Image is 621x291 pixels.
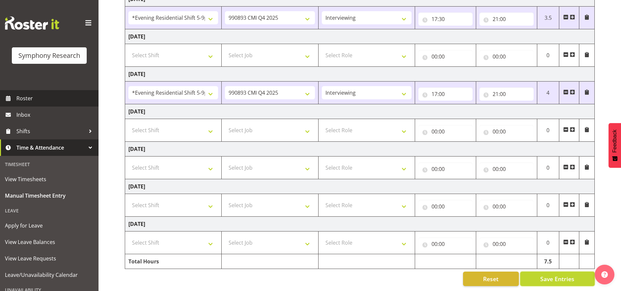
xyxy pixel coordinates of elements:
span: Feedback [612,130,618,153]
a: Apply for Leave [2,217,97,234]
div: Leave [2,204,97,217]
input: Click to select... [418,125,473,138]
input: Click to select... [418,12,473,26]
a: Manual Timesheet Entry [2,187,97,204]
span: Shifts [16,126,85,136]
td: 7.5 [537,254,559,269]
span: Reset [483,275,499,283]
a: View Timesheets [2,171,97,187]
td: 0 [537,157,559,179]
input: Click to select... [479,237,534,251]
span: View Leave Requests [5,254,94,263]
span: Inbox [16,110,95,120]
span: View Leave Balances [5,237,94,247]
input: Click to select... [418,50,473,63]
td: [DATE] [125,29,595,44]
input: Click to select... [418,237,473,251]
input: Click to select... [418,87,473,101]
a: View Leave Requests [2,250,97,267]
td: [DATE] [125,67,595,82]
td: [DATE] [125,142,595,157]
span: View Timesheets [5,174,94,184]
span: Roster [16,93,95,103]
input: Click to select... [479,162,534,176]
td: [DATE] [125,104,595,119]
input: Click to select... [479,125,534,138]
input: Click to select... [479,87,534,101]
button: Feedback - Show survey [609,123,621,168]
input: Click to select... [479,12,534,26]
span: Save Entries [540,275,574,283]
div: Timesheet [2,158,97,171]
img: help-xxl-2.png [601,271,608,278]
td: Total Hours [125,254,222,269]
button: Reset [463,272,519,286]
input: Click to select... [479,200,534,213]
span: Leave/Unavailability Calendar [5,270,94,280]
span: Manual Timesheet Entry [5,191,94,201]
td: 0 [537,44,559,67]
img: Rosterit website logo [5,16,59,30]
input: Click to select... [418,200,473,213]
td: 0 [537,119,559,142]
td: 0 [537,194,559,217]
td: 0 [537,231,559,254]
td: 3.5 [537,7,559,29]
td: 4 [537,82,559,104]
span: Time & Attendance [16,143,85,153]
span: Apply for Leave [5,221,94,230]
td: [DATE] [125,179,595,194]
td: [DATE] [125,217,595,231]
div: Symphony Research [18,51,80,61]
input: Click to select... [479,50,534,63]
button: Save Entries [520,272,595,286]
input: Click to select... [418,162,473,176]
a: Leave/Unavailability Calendar [2,267,97,283]
a: View Leave Balances [2,234,97,250]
